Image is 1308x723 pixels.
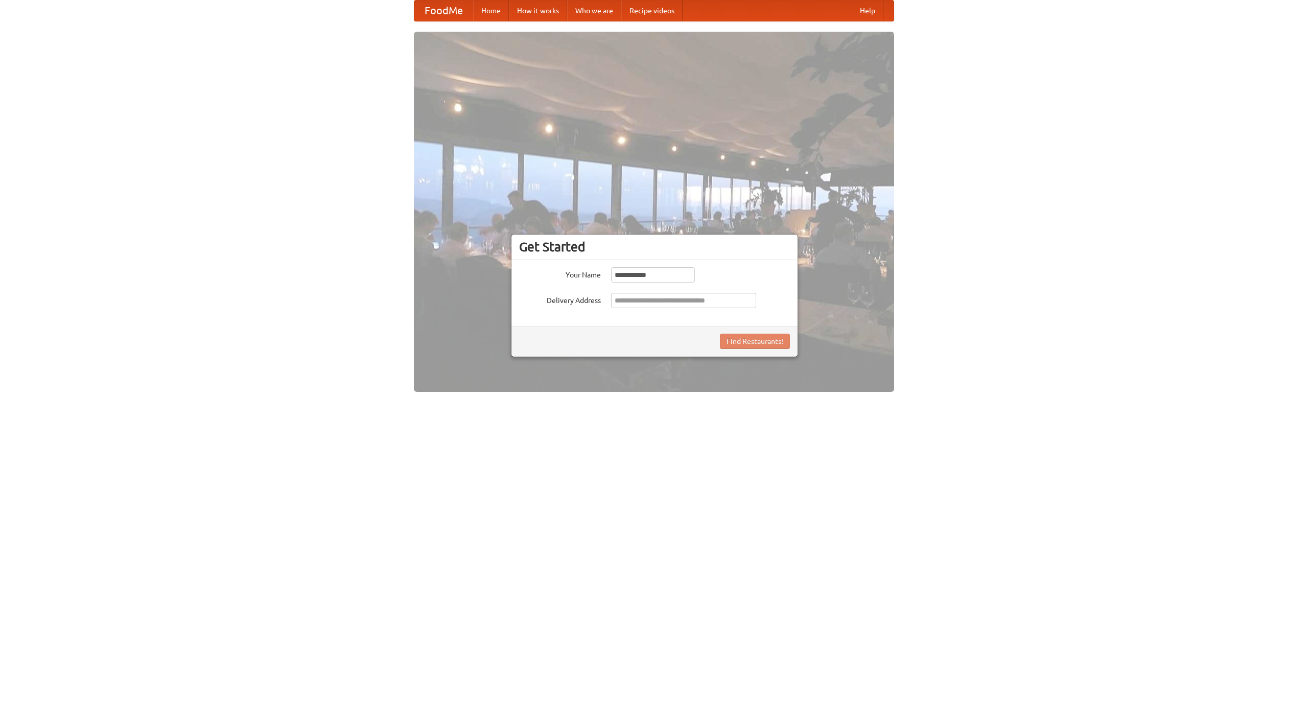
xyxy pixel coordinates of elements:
a: Who we are [567,1,621,21]
h3: Get Started [519,239,790,254]
button: Find Restaurants! [720,334,790,349]
label: Delivery Address [519,293,601,306]
a: Home [473,1,509,21]
a: Recipe videos [621,1,683,21]
label: Your Name [519,267,601,280]
a: How it works [509,1,567,21]
a: Help [852,1,883,21]
a: FoodMe [414,1,473,21]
